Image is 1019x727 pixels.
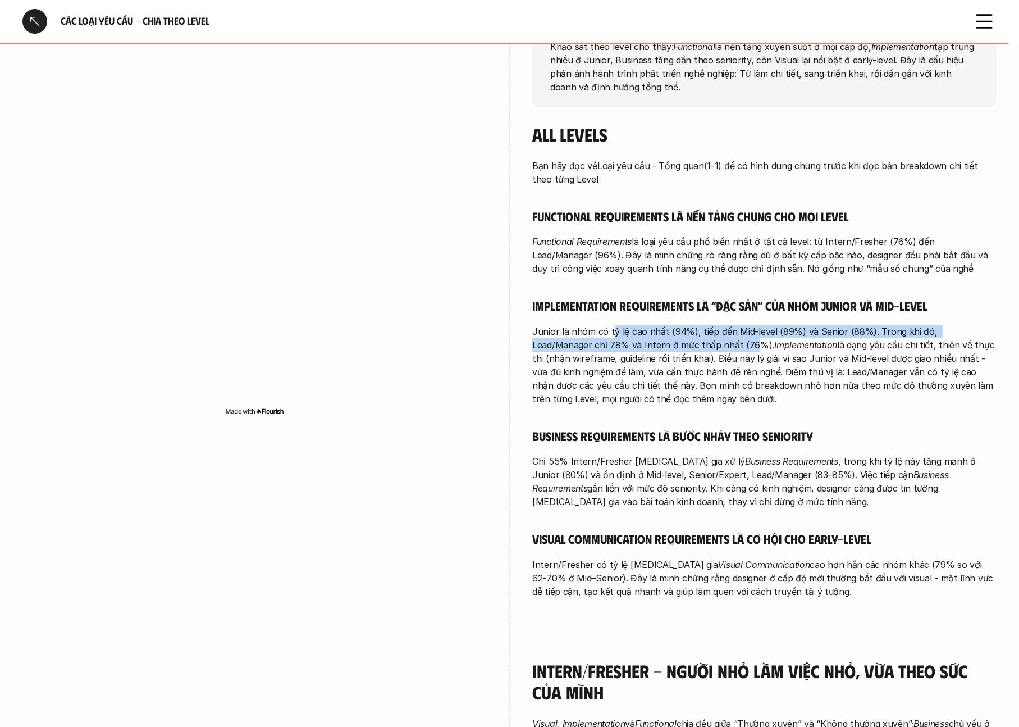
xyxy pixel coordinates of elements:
em: Implementation [774,339,837,351]
p: Chỉ 55% Intern/Fresher [MEDICAL_DATA] gia xử lý , trong khi tỷ lệ này tăng mạnh ở Junior (80%) và... [532,455,997,508]
h4: Intern/Fresher - Người nhỏ làm việc nhỏ, vừa theo sức của mình [532,660,997,703]
p: Junior là nhóm có tỷ lệ cao nhất (94%), tiếp đến Mid-level (89%) và Senior (88%). Trong khi đó, L... [532,325,997,406]
p: Intern/Fresher có tỷ lệ [MEDICAL_DATA] gia cao hơn hẳn các nhóm khác (79% so với 62-70% ở Mid–Sen... [532,558,997,598]
h5: Business Requirements là bước nhảy theo seniority [532,428,997,444]
p: là loại yêu cầu phổ biến nhất ở tất cả level: từ Intern/Fresher (76%) đến Lead/Manager (96%). Đây... [532,235,997,275]
em: Functional Requirements [532,236,632,247]
em: Visual Communication [718,559,810,570]
em: Functional [673,40,715,52]
p: Khảo sát theo level cho thấy: là nền tảng xuyên suốt ở mọi cấp độ, tập trung nhiều ở Junior, Busi... [550,39,979,93]
iframe: Interactive or visual content [22,67,487,405]
em: Implementation [871,40,934,52]
img: Made with Flourish [225,407,284,416]
a: Loại yêu cầu - Tổng quan [597,160,704,171]
em: Business Requirements [745,456,838,467]
p: Bạn hãy đọc về (1-1) để có hình dung chung trước khi đọc bản breakdown chi tiết theo từng Level [532,159,997,186]
h5: Functional Requirements là nền tảng chung cho mọi level [532,208,997,224]
h6: Các loại yêu cầu - Chia theo level [61,15,958,28]
h5: Visual Communication Requirements là cơ hội cho early-level [532,531,997,547]
h4: All levels [532,124,997,145]
h5: Implementation Requirements là “đặc sản” của nhóm Junior và Mid-level [532,298,997,313]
